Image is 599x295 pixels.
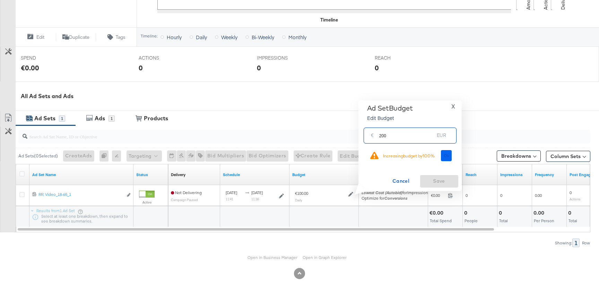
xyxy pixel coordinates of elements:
[500,193,502,198] span: 0
[535,193,542,198] span: 0.00
[497,150,541,162] button: Breakdowns
[570,197,581,201] sub: Actions
[362,190,402,195] em: Lowest Cost (Autobid)
[466,172,495,177] a: The number of people your ad was served to.
[499,210,504,216] div: 0
[167,34,182,41] span: Hourly
[431,193,445,198] span: €0.00
[466,193,468,198] span: 0
[568,218,577,223] span: Total
[99,150,112,162] div: 0
[546,151,590,162] button: Column Sets
[38,192,123,197] div: RR: Video_18-65_1
[429,210,445,216] div: €0.00
[384,196,407,201] em: Conversions
[449,104,458,109] button: X
[295,191,308,196] div: €100.00
[251,197,259,201] sub: 11:38
[196,34,207,41] span: Daily
[21,55,73,61] span: SPEND
[171,172,185,177] div: Delivery
[32,172,131,177] a: Your Ad Set name.
[257,63,261,73] div: 0
[382,175,420,188] button: Cancel
[69,34,89,41] span: Duplicate
[36,34,44,41] span: Edit
[136,172,165,177] a: Shows the current state of your Ad Set.
[96,33,137,41] button: Tags
[139,55,191,61] span: ACTIONS
[226,190,237,195] span: [DATE]
[441,150,452,161] button: Ok
[59,115,65,122] div: 1
[367,104,413,112] div: Ad Set Budget
[292,172,356,177] a: Shows the current budget of Ad Set.
[21,92,599,100] div: All Ad Sets and Ads
[303,255,347,260] a: Open in Graph Explorer
[368,131,376,143] div: €
[430,218,452,223] span: Total Spend
[362,196,430,201] div: Optimize for
[38,192,123,199] a: RR: Video_18-65_1
[582,241,590,245] div: Row
[15,33,56,41] button: Edit
[434,131,449,143] div: EUR
[248,255,297,260] a: Open in Business Manager
[444,153,449,158] span: Ok
[95,114,105,122] div: Ads
[139,63,143,73] div: 0
[171,190,202,195] span: Not Delivering
[34,114,55,122] div: Ad Sets
[171,172,185,177] a: Reflects the ability of your Ad Set to achieve delivery based on ad states, schedule and budget.
[533,210,546,216] div: 0.00
[21,63,39,73] div: €0.00
[116,34,125,41] span: Tags
[375,55,427,61] span: REACH
[140,34,158,38] div: Timeline:
[535,172,564,177] a: The average number of times your ad was served to each person.
[572,238,580,247] div: 1
[56,33,96,41] button: Duplicate
[144,114,168,122] div: Products
[465,218,478,223] span: People
[223,172,287,177] a: Shows when your Ad Set is scheduled to deliver.
[252,34,274,41] span: Bi-Weekly
[226,197,233,201] sub: 11:41
[251,190,263,195] span: [DATE]
[570,190,572,195] span: 0
[383,153,435,158] div: Increasing budget by 100 %
[568,210,573,216] div: 0
[451,102,455,111] span: X
[18,153,58,159] div: Ad Sets ( 0 Selected)
[257,55,309,61] span: IMPRESSIONS
[534,218,554,223] span: Per Person
[379,125,434,140] input: Enter your budget
[367,114,413,121] p: Edit Budget
[499,218,508,223] span: Total
[385,177,417,185] span: Cancel
[464,210,469,216] div: 0
[500,172,529,177] a: The number of times your ad was served. On mobile apps an ad is counted as served the first time ...
[108,115,115,122] div: 1
[362,190,430,195] span: for Impressions
[27,127,538,140] input: Search Ad Set Name, ID or Objective
[221,34,237,41] span: Weekly
[139,200,155,205] label: Active
[288,34,306,41] span: Monthly
[295,198,302,202] sub: Daily
[171,198,198,202] sub: Campaign Paused
[555,241,572,245] div: Showing:
[375,63,379,73] div: 0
